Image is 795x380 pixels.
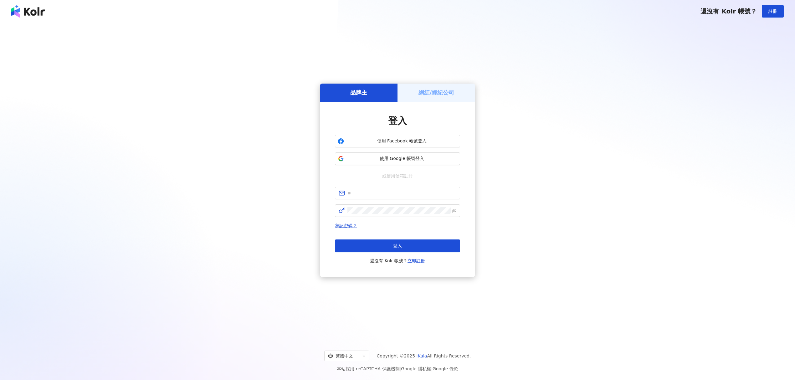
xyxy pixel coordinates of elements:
h5: 品牌主 [350,89,367,96]
a: 忘記密碼？ [335,223,357,228]
button: 登入 [335,239,460,252]
span: 使用 Google 帳號登入 [346,156,457,162]
span: 或使用信箱註冊 [378,172,417,179]
div: 繁體中文 [328,351,360,361]
span: 本站採用 reCAPTCHA 保護機制 [337,365,458,372]
a: iKala [417,353,427,358]
span: 使用 Facebook 帳號登入 [346,138,457,144]
button: 使用 Google 帳號登入 [335,152,460,165]
span: eye-invisible [452,208,456,213]
img: logo [11,5,45,18]
button: 使用 Facebook 帳號登入 [335,135,460,147]
a: Google 隱私權 [401,366,431,371]
a: 立即註冊 [408,258,425,263]
h5: 網紅/經紀公司 [418,89,454,96]
span: | [431,366,433,371]
span: 登入 [393,243,402,248]
span: 登入 [388,115,407,126]
span: 還沒有 Kolr 帳號？ [700,8,757,15]
a: Google 條款 [433,366,458,371]
span: 註冊 [768,9,777,14]
button: 註冊 [762,5,784,18]
span: Copyright © 2025 All Rights Reserved. [377,352,471,360]
span: 還沒有 Kolr 帳號？ [370,257,425,264]
span: | [400,366,401,371]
